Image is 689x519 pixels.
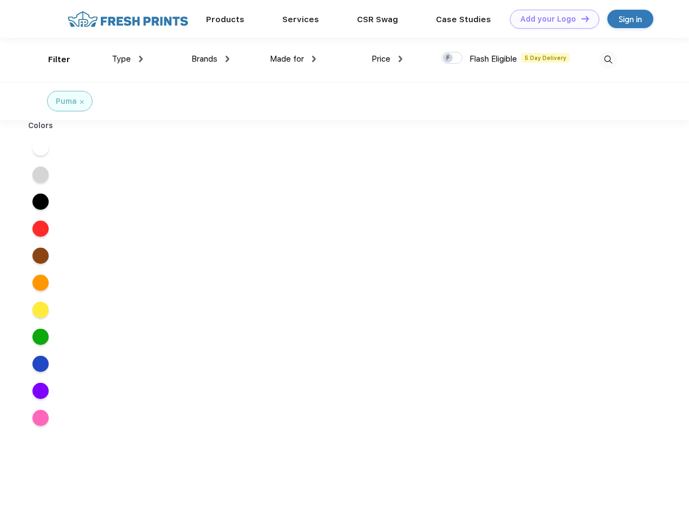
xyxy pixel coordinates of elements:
[191,54,217,64] span: Brands
[64,10,191,29] img: fo%20logo%202.webp
[48,54,70,66] div: Filter
[581,16,589,22] img: DT
[20,120,62,131] div: Colors
[357,15,398,24] a: CSR Swag
[282,15,319,24] a: Services
[206,15,244,24] a: Products
[607,10,653,28] a: Sign in
[226,56,229,62] img: dropdown.png
[469,54,517,64] span: Flash Eligible
[112,54,131,64] span: Type
[520,15,576,24] div: Add your Logo
[599,51,617,69] img: desktop_search.svg
[312,56,316,62] img: dropdown.png
[619,13,642,25] div: Sign in
[139,56,143,62] img: dropdown.png
[399,56,402,62] img: dropdown.png
[372,54,390,64] span: Price
[521,53,569,63] span: 5 Day Delivery
[56,96,77,107] div: Puma
[80,100,84,104] img: filter_cancel.svg
[270,54,304,64] span: Made for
